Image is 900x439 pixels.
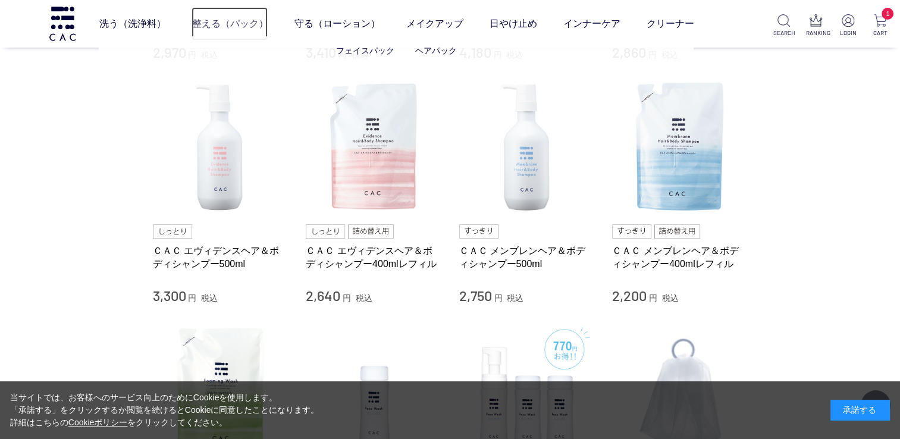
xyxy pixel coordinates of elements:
a: SEARCH [773,14,794,37]
a: RANKING [805,14,826,37]
a: ヘアパック [415,46,457,55]
img: 詰め替え用 [654,224,700,239]
img: すっきり [612,224,651,239]
p: LOGIN [838,29,858,37]
span: 税込 [201,293,218,303]
img: logo [48,7,77,40]
a: ＣＡＣ メンブレンヘア＆ボディシャンプー500ml [459,244,595,270]
span: 1 [882,8,893,20]
img: ＣＡＣ エヴィデンスヘア＆ボディシャンプー500ml [153,80,288,215]
span: 円 [188,293,196,303]
img: しっとり [153,224,192,239]
img: ＣＡＣ メンブレンヘア＆ボディシャンプー400mlレフィル [612,80,748,215]
span: 2,640 [306,287,340,304]
a: フェイスパック [336,46,394,55]
span: 3,300 [153,287,186,304]
a: ＣＡＣ エヴィデンスヘア＆ボディシャンプー500ml [153,244,288,270]
span: 税込 [356,293,372,303]
span: 2,750 [459,287,492,304]
img: しっとり [306,224,345,239]
a: インナーケア [563,7,620,40]
a: 洗う（洗浄料） [99,7,165,40]
p: SEARCH [773,29,794,37]
a: Cookieポリシー [68,418,128,427]
a: 1 CART [870,14,890,37]
p: RANKING [805,29,826,37]
div: 当サイトでは、お客様へのサービス向上のためにCookieを使用します。 「承諾する」をクリックするか閲覧を続けるとCookieに同意したことになります。 詳細はこちらの をクリックしてください。 [10,391,319,429]
span: 税込 [662,293,679,303]
a: メイクアップ [406,7,463,40]
p: CART [870,29,890,37]
a: 整える（パック） [192,7,268,40]
img: 詰め替え用 [348,224,394,239]
a: 日やけ止め [489,7,537,40]
div: 承諾する [830,400,890,421]
span: 2,200 [612,287,647,304]
img: ＣＡＣ メンブレンヘア＆ボディシャンプー500ml [459,80,595,215]
a: ＣＡＣ エヴィデンスヘア＆ボディシャンプー400mlレフィル [306,244,441,270]
a: LOGIN [838,14,858,37]
a: クリーナー [646,7,694,40]
a: 守る（ローション） [294,7,380,40]
span: 円 [649,293,657,303]
span: 税込 [507,293,523,303]
img: ＣＡＣ エヴィデンスヘア＆ボディシャンプー400mlレフィル [306,80,441,215]
img: すっきり [459,224,498,239]
a: ＣＡＣ メンブレンヘア＆ボディシャンプー400mlレフィル [612,244,748,270]
span: 円 [494,293,502,303]
span: 円 [343,293,351,303]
